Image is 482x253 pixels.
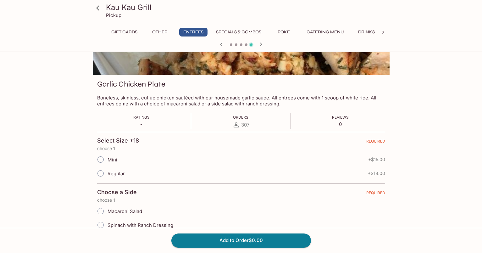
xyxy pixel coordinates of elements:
h4: Choose a Side [97,189,137,196]
button: Catering Menu [303,28,347,37]
button: Poke [270,28,298,37]
p: 0 [332,121,349,127]
p: Boneless, skinless, cut up chicken sautéed with our housemade garlic sauce. All entrees come with... [97,95,385,107]
span: 307 [241,122,249,128]
span: Mini [108,157,117,163]
span: Reviews [332,115,349,120]
span: REQUIRED [366,190,385,198]
p: choose 1 [97,198,385,203]
span: Regular [108,171,125,177]
p: Pickup [106,12,121,18]
span: Macaroni Salad [108,208,142,214]
button: Specials & Combos [213,28,265,37]
h3: Kau Kau Grill [106,3,387,12]
span: + $18.00 [368,171,385,176]
button: Add to Order$0.00 [171,233,311,247]
span: Spinach with Ranch Dressing [108,222,173,228]
p: - [133,121,150,127]
p: choose 1 [97,146,385,151]
button: Other [146,28,174,37]
button: Entrees [179,28,208,37]
button: Gift Cards [108,28,141,37]
button: Drinks [352,28,381,37]
span: REQUIRED [366,139,385,146]
h4: Select Size *18 [97,137,139,144]
span: Orders [233,115,248,120]
h3: Garlic Chicken Plate [97,79,165,89]
span: Ratings [133,115,150,120]
span: + $15.00 [368,157,385,162]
